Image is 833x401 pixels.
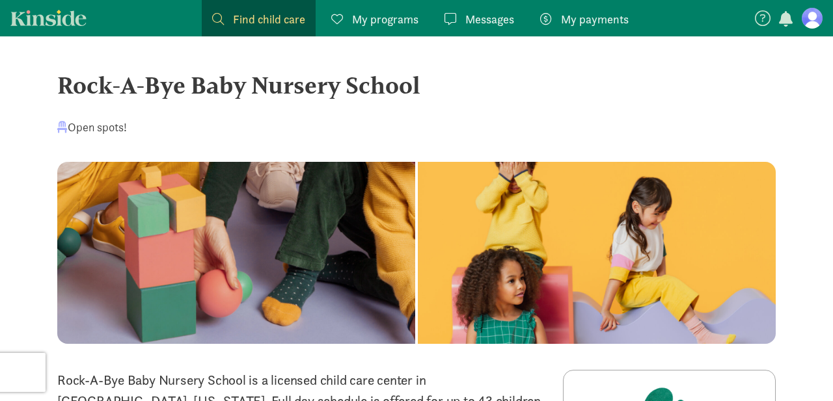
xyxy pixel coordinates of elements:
[561,10,629,28] span: My payments
[352,10,418,28] span: My programs
[57,118,127,136] div: Open spots!
[10,10,87,26] a: Kinside
[465,10,514,28] span: Messages
[233,10,305,28] span: Find child care
[57,68,776,103] div: Rock-A-Bye Baby Nursery School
